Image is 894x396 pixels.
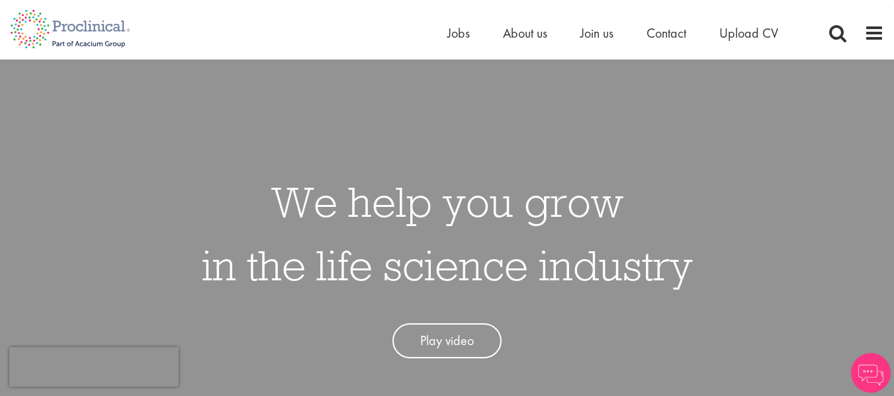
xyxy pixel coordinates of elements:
[503,24,547,42] a: About us
[447,24,470,42] a: Jobs
[647,24,686,42] a: Contact
[719,24,778,42] a: Upload CV
[580,24,613,42] a: Join us
[851,353,891,393] img: Chatbot
[202,170,693,297] h1: We help you grow in the life science industry
[392,323,502,358] a: Play video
